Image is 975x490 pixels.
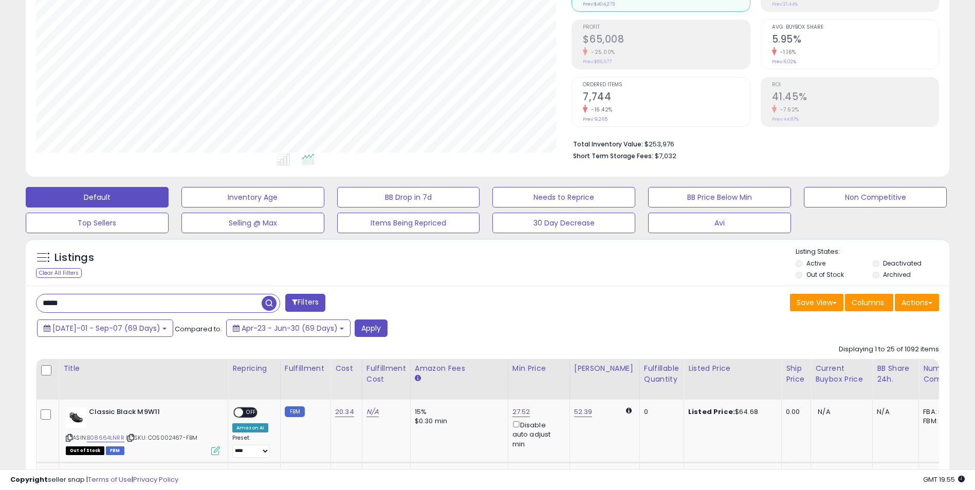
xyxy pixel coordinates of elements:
div: Min Price [512,363,565,374]
img: 31Os8jxqy+L._SL40_.jpg [66,407,86,428]
button: Top Sellers [26,213,169,233]
span: $7,032 [655,151,676,161]
label: Archived [883,270,911,279]
button: BB Price Below Min [648,187,791,208]
div: 0 [644,407,676,417]
label: Deactivated [883,259,922,268]
span: All listings that are currently out of stock and unavailable for purchase on Amazon [66,446,104,455]
div: Title [63,363,224,374]
span: | SKU: COS002467-FBM [126,434,197,442]
div: Num of Comp. [923,363,961,385]
b: Classic Black M9W11 [89,407,214,420]
div: Fulfillment Cost [366,363,406,385]
span: Ordered Items [583,82,749,88]
button: Apr-23 - Jun-30 (69 Days) [226,319,351,337]
a: 27.52 [512,407,530,417]
span: N/A [818,407,830,417]
div: Cost [335,363,358,374]
label: Out of Stock [806,270,844,279]
small: -1.16% [777,48,796,56]
b: Total Inventory Value: [573,140,643,148]
div: 0.00 [786,407,803,417]
div: Amazon Fees [415,363,504,374]
span: 2025-09-8 19:55 GMT [923,475,965,484]
button: Avi [648,213,791,233]
a: B08664LNRR [87,434,124,442]
small: Prev: 44.87% [772,116,799,122]
span: Avg. Buybox Share [772,25,939,30]
button: 30 Day Decrease [492,213,635,233]
div: Clear All Filters [36,268,82,278]
b: Short Term Storage Fees: [573,152,653,160]
small: Prev: $86,677 [583,59,612,65]
span: OFF [243,408,260,417]
button: Actions [895,294,939,311]
small: -7.62% [777,106,799,114]
label: Active [806,259,825,268]
button: Apply [355,319,388,337]
h2: 5.95% [772,33,939,47]
span: Compared to: [175,324,222,334]
small: Prev: 21.44% [772,1,798,7]
div: $64.68 [688,407,774,417]
button: Columns [845,294,893,311]
button: Inventory Age [181,187,324,208]
small: -25.00% [587,48,615,56]
p: Listing States: [796,247,949,257]
div: Preset: [232,435,272,458]
h2: 7,744 [583,91,749,105]
a: N/A [366,407,379,417]
div: FBA: n/a [923,407,957,417]
li: $253,976 [573,137,931,149]
div: Listed Price [688,363,777,374]
div: Fulfillable Quantity [644,363,679,385]
div: seller snap | | [10,475,178,485]
a: Terms of Use [88,475,132,484]
span: FBM [106,446,124,455]
div: 15% [415,407,500,417]
small: FBM [285,406,305,417]
button: Filters [285,294,325,312]
span: ROI [772,82,939,88]
div: [PERSON_NAME] [574,363,635,374]
small: -16.42% [587,106,613,114]
button: [DATE]-01 - Sep-07 (69 Days) [37,319,173,337]
div: Fulfillment [285,363,326,374]
span: Apr-23 - Jun-30 (69 Days) [242,323,338,333]
h2: 41.45% [772,91,939,105]
small: Prev: 6.02% [772,59,796,65]
small: Amazon Fees. [415,374,421,383]
span: Columns [852,297,884,308]
a: 20.34 [335,407,354,417]
div: Displaying 1 to 25 of 1092 items [839,345,939,354]
button: Default [26,187,169,208]
div: Amazon AI [232,423,268,432]
small: Prev: $404,273 [583,1,615,7]
span: [DATE]-01 - Sep-07 (69 Days) [52,323,160,333]
div: Disable auto adjust min [512,419,562,449]
button: Non Competitive [804,187,947,208]
a: 52.39 [574,407,593,417]
h2: $65,008 [583,33,749,47]
b: Listed Price: [688,407,735,417]
strong: Copyright [10,475,48,484]
div: Repricing [232,363,276,374]
div: $0.30 min [415,417,500,426]
a: Privacy Policy [133,475,178,484]
button: Items Being Repriced [337,213,480,233]
small: Prev: 9,265 [583,116,608,122]
button: Save View [790,294,843,311]
div: BB Share 24h. [877,363,914,385]
div: ASIN: [66,407,220,454]
span: Profit [583,25,749,30]
button: Selling @ Max [181,213,324,233]
div: N/A [877,407,911,417]
h5: Listings [54,251,94,265]
div: FBM: n/a [923,417,957,426]
button: Needs to Reprice [492,187,635,208]
div: Current Buybox Price [815,363,868,385]
div: Ship Price [786,363,806,385]
button: BB Drop in 7d [337,187,480,208]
